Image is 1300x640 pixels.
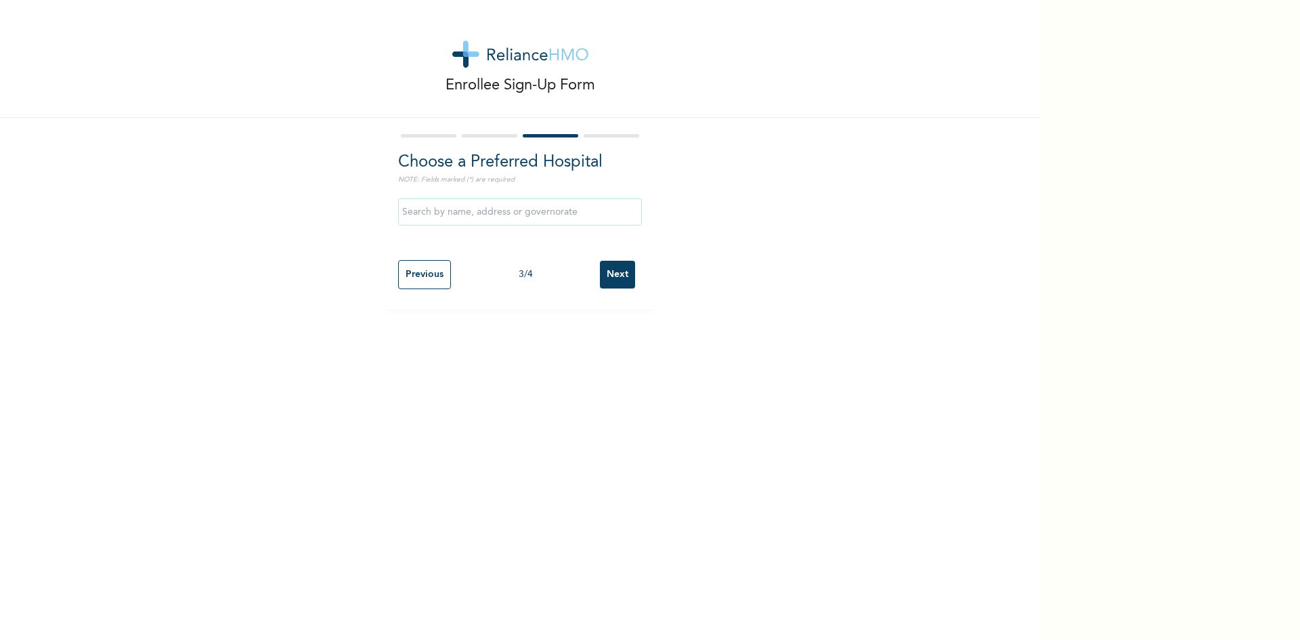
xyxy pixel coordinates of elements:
input: Next [600,261,635,289]
p: Enrollee Sign-Up Form [446,74,595,97]
div: 3 / 4 [451,268,600,282]
h2: Choose a Preferred Hospital [398,150,642,175]
p: NOTE: Fields marked (*) are required [398,175,642,185]
img: logo [452,41,588,68]
input: Previous [398,260,451,289]
input: Search by name, address or governorate [398,198,642,226]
